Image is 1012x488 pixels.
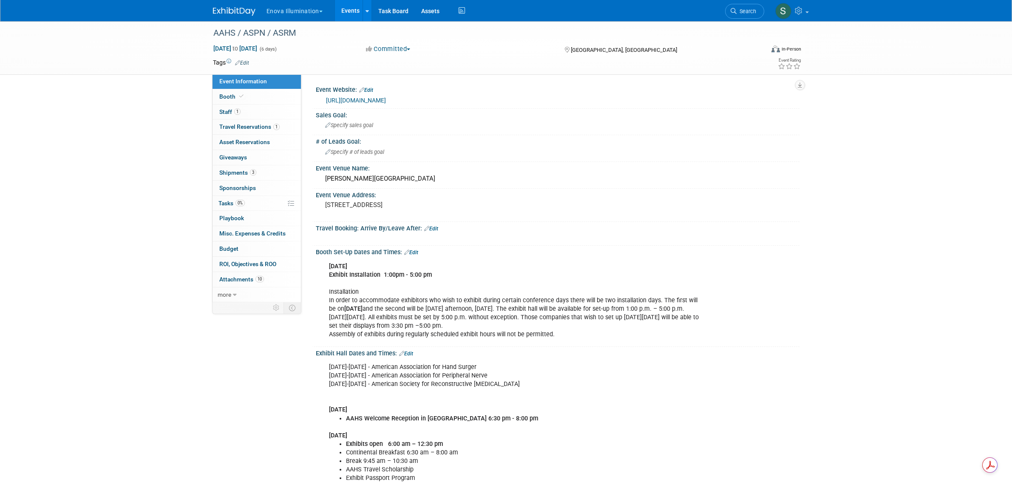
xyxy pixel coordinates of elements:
a: Event Information [213,74,301,89]
span: Specify sales goal [325,122,373,128]
b: [DATE] [344,305,363,312]
a: Asset Reservations [213,135,301,150]
a: Budget [213,241,301,256]
span: Giveaways [219,154,247,161]
a: Misc. Expenses & Credits [213,226,301,241]
a: Booth [213,89,301,104]
div: Booth Set-Up Dates and Times: [316,246,799,257]
b: AAHS Welcome Reception in [GEOGRAPHIC_DATA] 6:30 pm - 8:00 pm [346,415,538,422]
i: Booth reservation complete [239,94,244,99]
span: Search [737,8,756,14]
span: Playbook [219,215,244,221]
li: Continental Breakfast 6:30 am – 8:00 am [346,448,701,457]
span: 3 [250,169,256,176]
a: Edit [399,351,413,357]
span: Travel Reservations [219,123,280,130]
div: AAHS / ASPN / ASRM [210,26,751,41]
a: Giveaways [213,150,301,165]
span: 1 [234,108,241,115]
span: Tasks [218,200,245,207]
a: Edit [235,60,249,66]
span: Attachments [219,276,264,283]
div: Installation In order to accommodate exhibitors who wish to exhibit during certain conference day... [323,258,706,343]
a: Staff1 [213,105,301,119]
li: Exhibit Passport Program [346,474,701,482]
span: Budget [219,245,238,252]
span: 1 [273,124,280,130]
div: Travel Booking: Arrive By/Leave After: [316,222,799,233]
a: Search [725,4,764,19]
span: Misc. Expenses & Credits [219,230,286,237]
b: [DATE] [329,406,347,413]
li: AAHS Travel Scholarship [346,465,701,474]
span: 0% [235,200,245,206]
b: Exhibit Installation 1:00pm - 5:00 pm [329,271,432,278]
span: [GEOGRAPHIC_DATA], [GEOGRAPHIC_DATA] [571,47,677,53]
div: Event Format [714,44,802,57]
div: Exhibit Hall Dates and Times: [316,347,799,358]
button: Committed [363,45,414,54]
a: [URL][DOMAIN_NAME] [326,97,386,104]
span: to [231,45,239,52]
img: ExhibitDay [213,7,255,16]
b: Exhibits open 6:00 am – 12:30 pm [346,440,443,448]
span: ROI, Objectives & ROO [219,261,276,267]
span: [DATE] [DATE] [213,45,258,52]
div: Sales Goal: [316,109,799,119]
a: Edit [359,87,373,93]
a: Travel Reservations1 [213,119,301,134]
div: Event Rating [778,58,801,62]
a: ROI, Objectives & ROO [213,257,301,272]
span: (6 days) [259,46,277,52]
a: Sponsorships [213,181,301,196]
div: Event Venue Name: [316,162,799,173]
div: # of Leads Goal: [316,135,799,146]
span: Asset Reservations [219,139,270,145]
b: [DATE] [329,432,347,439]
a: Edit [424,226,438,232]
div: [PERSON_NAME][GEOGRAPHIC_DATA] [322,172,793,185]
span: more [218,291,231,298]
td: Tags [213,58,249,67]
a: Shipments3 [213,165,301,180]
span: Specify # of leads goal [325,149,384,155]
span: Sponsorships [219,184,256,191]
span: Event Information [219,78,267,85]
div: Event Website: [316,83,799,94]
a: Playbook [213,211,301,226]
td: Personalize Event Tab Strip [269,302,284,313]
img: Scott Green [775,3,791,19]
span: Booth [219,93,245,100]
b: [DATE] [329,263,347,270]
td: Toggle Event Tabs [283,302,301,313]
a: Tasks0% [213,196,301,211]
a: Attachments10 [213,272,301,287]
li: Break 9:45 am – 10:30 am [346,457,701,465]
div: Event Venue Address: [316,189,799,199]
span: Shipments [219,169,256,176]
span: 10 [255,276,264,282]
a: more [213,287,301,302]
span: Staff [219,108,241,115]
a: Edit [404,250,418,255]
pre: [STREET_ADDRESS] [325,201,508,209]
img: Format-Inperson.png [771,45,780,52]
div: In-Person [781,46,801,52]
